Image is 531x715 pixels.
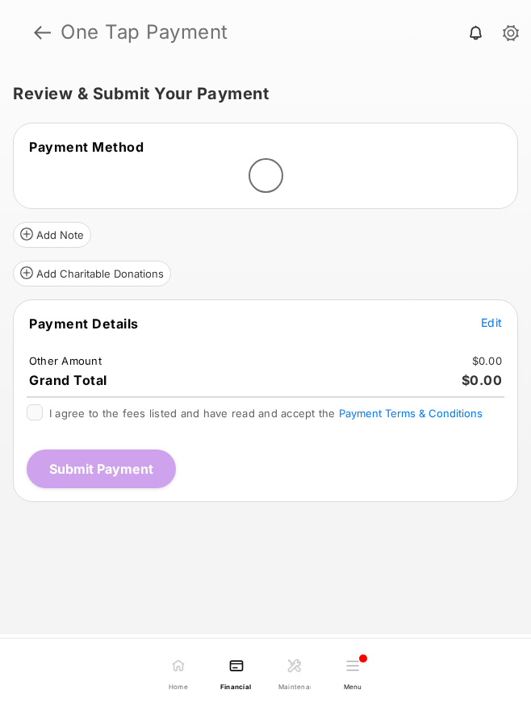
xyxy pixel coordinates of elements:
[29,139,144,155] span: Payment Method
[149,645,207,705] a: Home
[28,353,102,368] td: Other Amount
[339,407,483,420] button: I agree to the fees listed and have read and accept the
[481,316,502,330] button: Edit
[462,372,503,388] span: $0.00
[471,353,503,368] td: $0.00
[481,316,502,329] span: Edit
[27,449,176,488] button: Submit Payment
[344,674,362,692] span: Menu
[29,316,139,332] span: Payment Details
[61,23,505,42] strong: One Tap Payment
[13,261,171,286] button: Add Charitable Donations
[49,407,483,420] span: I agree to the fees listed and have read and accept the
[207,645,265,705] a: Financial Custom
[278,674,311,692] span: Maintenance PPP
[29,372,107,388] span: Grand Total
[324,645,382,705] button: Menu
[265,645,324,705] a: Maintenance PPP
[169,674,188,692] span: Home
[13,222,91,248] button: Add Note
[220,674,253,692] span: Financial Custom
[13,84,518,103] h5: Review & Submit Your Payment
